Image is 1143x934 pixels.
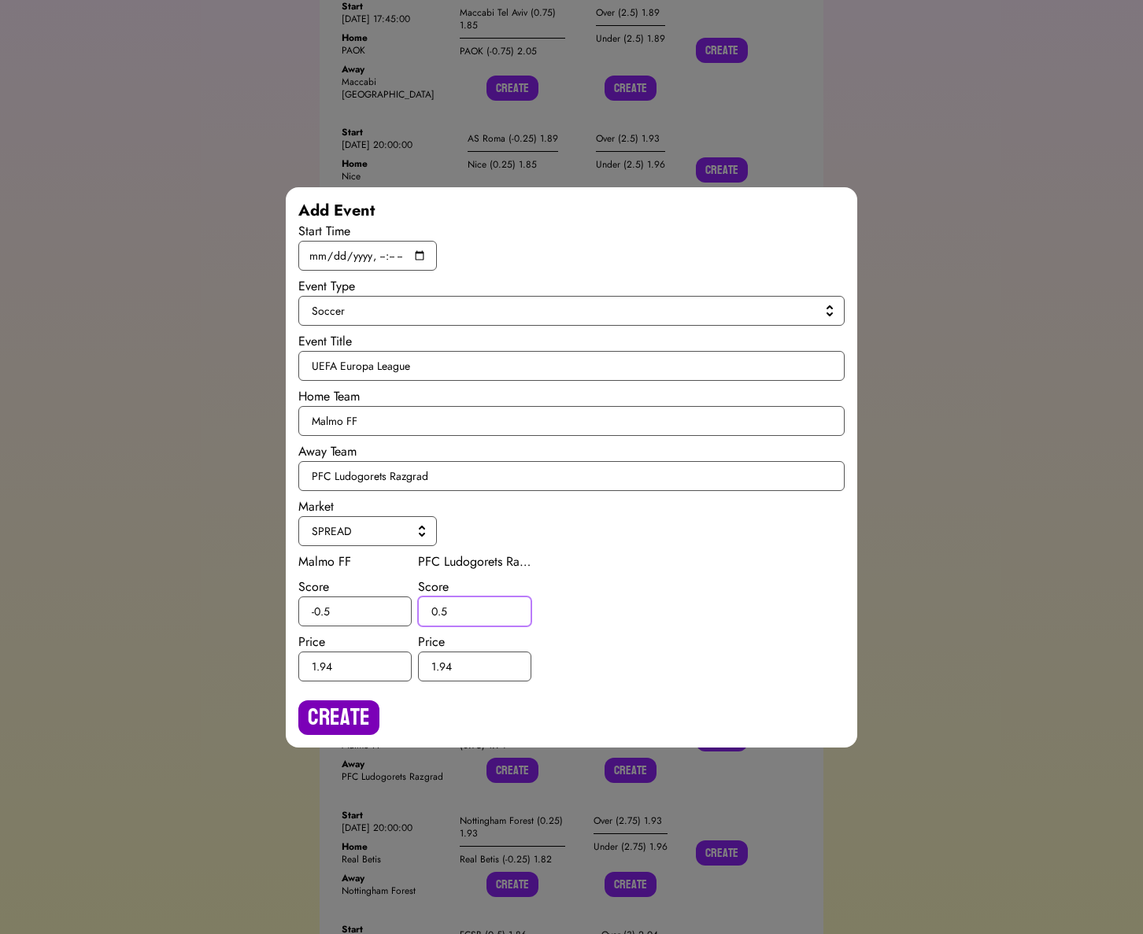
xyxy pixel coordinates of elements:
span: SPREAD [312,523,417,539]
div: Price [418,633,531,652]
div: PFC Ludogorets Razgrad [418,552,531,571]
div: Home Team [298,387,845,406]
span: Soccer [312,303,825,319]
div: Event Title [298,332,845,351]
button: Create [298,700,379,735]
div: Price [298,633,412,652]
div: Event Type [298,277,845,296]
div: Score [418,578,531,596]
button: SPREAD [298,516,437,546]
div: Start Time [298,222,845,241]
div: Score [298,578,412,596]
button: Soccer [298,296,845,326]
div: Add Event [298,200,845,222]
div: Malmo FF [298,552,412,571]
div: Away Team [298,442,845,461]
div: Market [298,497,845,516]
